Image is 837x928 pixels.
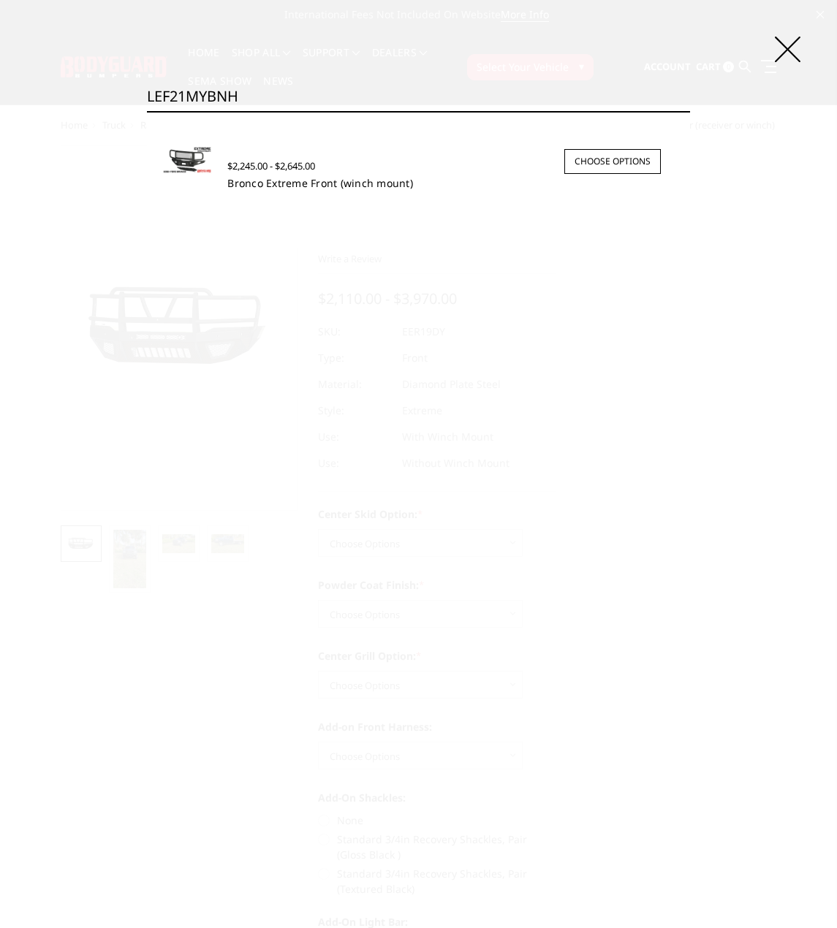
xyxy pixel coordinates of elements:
[162,134,213,186] a: Bronco Extreme Front (winch mount) Bronco Extreme Front (winch mount)
[227,159,315,172] span: $2,245.00 - $2,645.00
[564,149,661,174] a: Choose Options
[147,82,690,111] input: Search the store
[162,145,213,175] img: Bronco Extreme Front (winch mount)
[227,176,413,190] a: Bronco Extreme Front (winch mount)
